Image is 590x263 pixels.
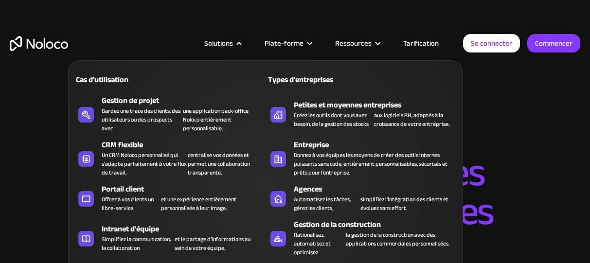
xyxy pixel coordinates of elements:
[471,36,512,50] font: Se connecter
[102,150,187,178] font: Un CRM Noloco personnalisé qui s'adapte parfaitement à votre flux de travail,
[294,98,401,112] font: Petites et moyennes entreprises
[102,222,159,236] font: Intranet d'équipe
[294,138,329,152] font: Entreprise
[268,72,333,87] font: Types d'entreprises
[73,93,266,135] a: Gestion de projetGardez une trace des clients, des utilisateurs ou des prospects avecune applicat...
[102,234,171,253] font: Simplifiez la communication, la collaboration
[294,182,322,196] font: Agences
[346,229,449,249] font: la gestion de la construction avec des applications commerciales personnalisées.
[266,181,458,214] a: AgencesAutomatisez les tâches, gérez les clients,simplifiez l'intégration des clients et évoluez ...
[294,150,447,178] font: Donnez à vos équipes les moyens de créer des outils internes puissants sans code, entièrement per...
[391,37,451,50] a: Tarification
[175,234,250,253] font: et le partage d’informations au sein de votre équipe.
[161,194,236,213] font: et une expérience entièrement personnalisée à leur image.
[183,105,249,134] font: une application back-office Noloco entièrement personnalisable.
[374,110,449,129] font: aux logiciels RH, adaptés à la croissance de votre entreprise.
[204,36,233,50] font: Solutions
[403,36,439,50] font: Tarification
[463,34,520,53] a: Se connecter
[266,68,458,90] a: Types d'entreprises
[266,217,458,259] a: Gestion de la constructionRationalisez, automatisez et optimisezla gestion de la construction ave...
[360,194,448,213] font: simplifiez l'intégration des clients et évoluez sans effort.
[266,137,458,179] a: EntrepriseDonnez à vos équipes les moyens de créer des outils internes puissants sans code, entiè...
[294,229,331,258] font: Rationalisez, automatisez et optimisez
[358,137,485,209] font: flexibles
[252,37,323,50] div: Plate-forme
[10,36,68,51] a: maison
[294,217,381,232] font: Gestion de la construction
[102,182,144,196] font: Portail client
[266,93,458,135] a: Petites et moyennes entreprisesCréez les outils dont vous avez besoin, de la gestion des stocksau...
[335,36,372,50] font: Ressources
[73,137,266,179] a: CRM flexibleUn CRM Noloco personnalisé qui s'adapte parfaitement à votre flux de travail,centrali...
[323,37,391,50] div: Ressources
[527,34,580,53] a: Commencer
[102,194,154,213] font: Offrez à vos clients un libre-service
[265,36,304,50] font: Plate-forme
[294,194,351,213] font: Automatisez les tâches, gérez les clients,
[192,37,252,50] div: Solutions
[188,150,250,178] font: centralise vos données et permet une collaboration transparente.
[102,93,159,108] font: Gestion de projet
[102,105,180,134] font: Gardez une trace des clients, des utilisateurs ou des prospects avec
[76,72,128,87] font: Cas d'utilisation
[73,217,266,259] a: Intranet d'équipeSimplifiez la communication, la collaborationet le partage d’informations au sei...
[73,181,266,214] a: Portail clientOffrez à vos clients un libre-serviceet une expérience entièrement personnalisée à ...
[73,68,266,90] a: Cas d'utilisation
[535,36,572,50] font: Commencer
[102,138,143,152] font: CRM flexible
[294,110,369,129] font: Créez les outils dont vous avez besoin, de la gestion des stocks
